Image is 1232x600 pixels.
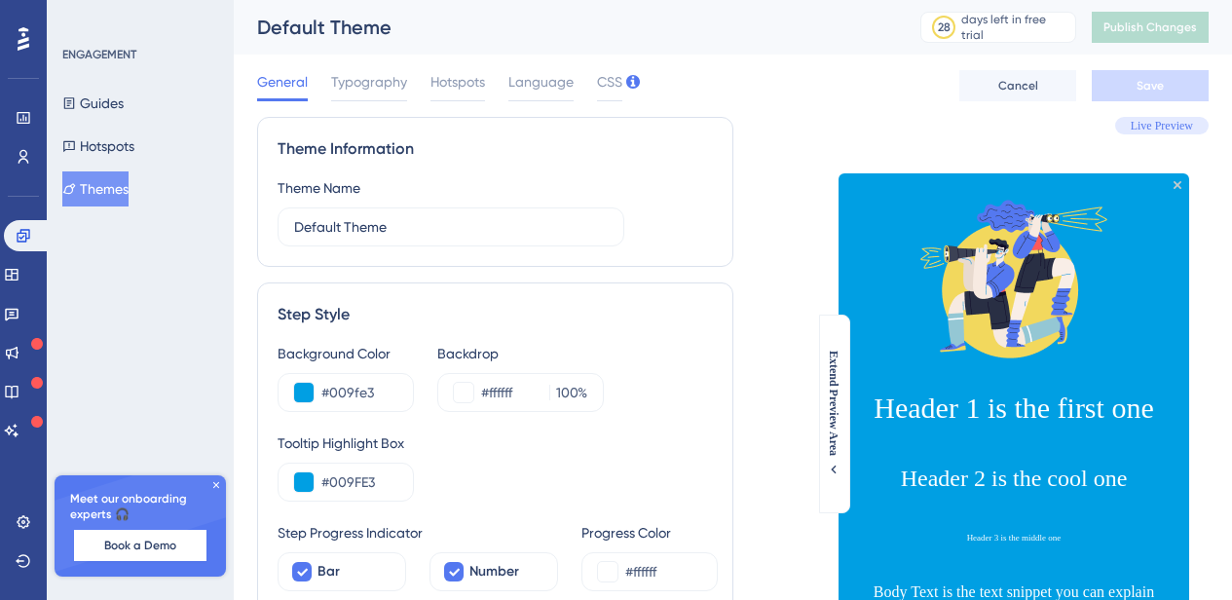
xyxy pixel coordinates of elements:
span: Typography [331,70,407,94]
button: Publish Changes [1092,12,1209,43]
div: Close Preview [1174,181,1181,189]
div: days left in free trial [961,12,1069,43]
div: Backdrop [437,342,604,365]
input: Theme Name [294,216,608,238]
button: Save [1092,70,1209,101]
h1: Header 1 is the first one [854,392,1174,425]
span: Bar [317,560,340,583]
div: Step Style [278,303,713,326]
div: Background Color [278,342,414,365]
span: Hotspots [430,70,485,94]
span: Live Preview [1131,118,1193,133]
div: ENGAGEMENT [62,47,136,62]
img: Modal Media [916,181,1111,376]
div: Progress Color [581,521,718,544]
button: Book a Demo [74,530,206,561]
div: Theme Name [278,176,360,200]
div: Tooltip Highlight Box [278,431,713,455]
button: Cancel [959,70,1076,101]
span: Meet our onboarding experts 🎧 [70,491,210,522]
span: Publish Changes [1103,19,1197,35]
button: Themes [62,171,129,206]
div: 28 [938,19,951,35]
button: Guides [62,86,124,121]
div: Theme Information [278,137,713,161]
div: Default Theme [257,14,872,41]
span: Save [1137,78,1164,94]
span: Book a Demo [104,538,176,553]
span: CSS [597,70,622,94]
h3: Header 3 is the middle one [854,533,1174,543]
div: Step Progress Indicator [278,521,558,544]
span: Number [469,560,519,583]
button: Extend Preview Area [818,351,849,477]
span: Cancel [998,78,1038,94]
span: Language [508,70,574,94]
span: Extend Preview Area [826,351,841,456]
input: % [556,381,578,404]
span: General [257,70,308,94]
h2: Header 2 is the cool one [854,466,1174,492]
label: % [549,381,587,404]
button: Hotspots [62,129,134,164]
